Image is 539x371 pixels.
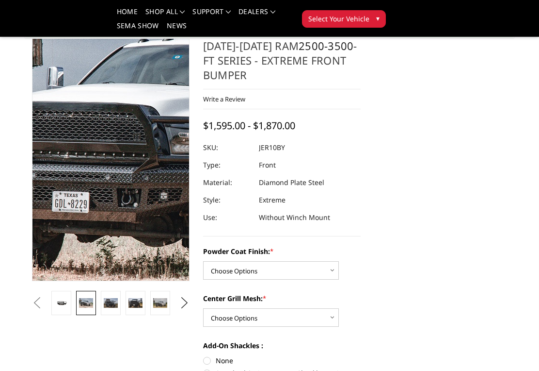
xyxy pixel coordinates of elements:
[203,174,252,191] dt: Material:
[145,8,185,22] a: shop all
[104,298,118,307] img: 2010-2018 Ram 2500-3500 - FT Series - Extreme Front Bumper
[32,38,190,281] a: 2010-2018 Ram 2500-3500 - FT Series - Extreme Front Bumper
[117,22,159,36] a: SEMA Show
[192,8,231,22] a: Support
[167,22,187,36] a: News
[177,296,192,310] button: Next
[259,209,330,226] dd: Without Winch Mount
[30,296,44,310] button: Previous
[203,340,361,351] label: Add-On Shackles :
[259,174,324,191] dd: Diamond Plate Steel
[203,355,361,366] label: None
[238,8,275,22] a: Dealers
[203,38,361,89] h1: [DATE]-[DATE] Ram - FT Series - Extreme Front Bumper
[203,119,295,132] span: $1,595.00 - $1,870.00
[203,293,361,304] label: Center Grill Mesh:
[79,298,93,307] img: 2010-2018 Ram 2500-3500 - FT Series - Extreme Front Bumper
[203,191,252,209] dt: Style:
[259,191,285,209] dd: Extreme
[302,10,386,28] button: Select Your Vehicle
[259,156,276,174] dd: Front
[203,139,252,156] dt: SKU:
[153,298,167,307] img: 2010-2018 Ram 2500-3500 - FT Series - Extreme Front Bumper
[203,156,252,174] dt: Type:
[376,13,380,23] span: ▾
[203,95,245,103] a: Write a Review
[203,209,252,226] dt: Use:
[299,38,353,53] a: 2500-3500
[308,14,369,24] span: Select Your Vehicle
[203,246,361,256] label: Powder Coat Finish:
[117,8,138,22] a: Home
[128,298,143,307] img: 2010-2018 Ram 2500-3500 - FT Series - Extreme Front Bumper
[259,139,285,156] dd: JER10BY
